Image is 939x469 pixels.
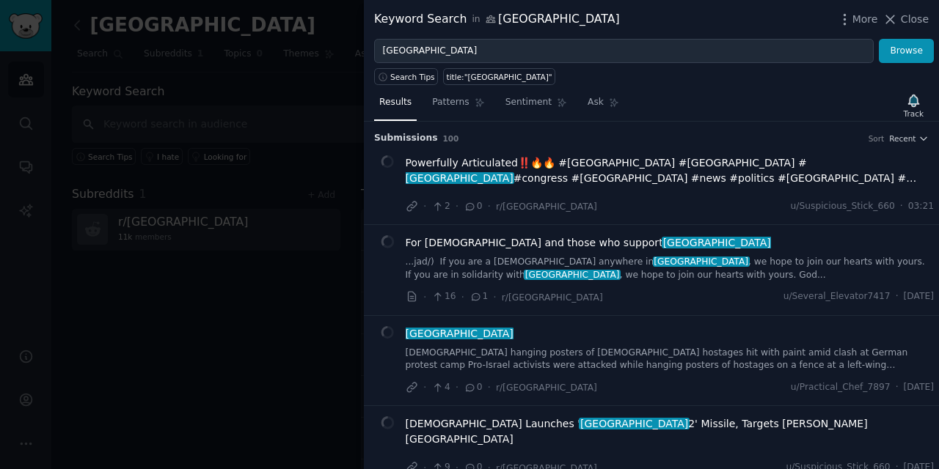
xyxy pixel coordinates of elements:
div: title:"[GEOGRAPHIC_DATA]" [447,72,552,82]
a: Powerfully Articulated‼️🔥🔥 #[GEOGRAPHIC_DATA] #[GEOGRAPHIC_DATA] #[GEOGRAPHIC_DATA]#congress #[GE... [406,155,935,186]
span: Powerfully Articulated‼️🔥🔥 #[GEOGRAPHIC_DATA] #[GEOGRAPHIC_DATA] # #congress #[GEOGRAPHIC_DATA] #... [406,155,935,186]
span: [GEOGRAPHIC_DATA] [404,328,515,339]
span: [DATE] [904,381,934,394]
span: For [DEMOGRAPHIC_DATA] and those who support [406,235,771,251]
span: u/Suspicious_Stick_660 [791,200,895,213]
span: · [896,290,899,303]
span: Submission s [374,132,438,145]
span: r/[GEOGRAPHIC_DATA] [496,202,597,212]
span: · [456,380,458,395]
span: 100 [443,134,459,143]
span: 03:21 [908,200,934,213]
span: Search Tips [390,72,435,82]
span: · [493,289,496,305]
span: [GEOGRAPHIC_DATA] [662,237,772,248]
span: · [896,381,899,394]
span: [DEMOGRAPHIC_DATA] Launches ' 2' Missile, Targets [PERSON_NAME][GEOGRAPHIC_DATA] [406,416,935,447]
a: [GEOGRAPHIC_DATA] [406,326,514,341]
span: u/Several_Elevator7417 [783,290,891,303]
div: Keyword Search [GEOGRAPHIC_DATA] [374,10,620,29]
span: 16 [431,290,456,303]
span: 0 [464,381,482,394]
a: Ask [582,91,624,121]
span: Sentiment [505,96,552,109]
span: Close [901,12,929,27]
button: Recent [889,133,929,144]
button: Browse [879,39,934,64]
span: Patterns [432,96,469,109]
a: [DEMOGRAPHIC_DATA] hanging posters of [DEMOGRAPHIC_DATA] hostages hit with paint amid clash at Ge... [406,347,935,372]
span: · [488,380,491,395]
span: · [900,200,903,213]
span: u/Practical_Chef_7897 [791,381,891,394]
div: Track [904,108,924,119]
span: [GEOGRAPHIC_DATA] [524,270,621,280]
span: [GEOGRAPHIC_DATA] [579,418,690,429]
a: ...jad/) If you are a [DEMOGRAPHIC_DATA] anywhere in[GEOGRAPHIC_DATA], we hope to join our hearts... [406,256,935,281]
span: · [423,289,426,305]
span: · [456,199,458,214]
span: [DATE] [904,290,934,303]
span: [GEOGRAPHIC_DATA] [404,172,515,184]
a: [DEMOGRAPHIC_DATA] Launches '[GEOGRAPHIC_DATA]2' Missile, Targets [PERSON_NAME][GEOGRAPHIC_DATA] [406,416,935,447]
input: Try a keyword related to your business [374,39,874,64]
span: 2 [431,200,450,213]
span: in [472,13,480,26]
span: r/[GEOGRAPHIC_DATA] [502,292,603,303]
a: For [DEMOGRAPHIC_DATA] and those who support[GEOGRAPHIC_DATA] [406,235,771,251]
button: More [837,12,878,27]
button: Search Tips [374,68,438,85]
div: Sort [869,133,885,144]
button: Close [883,12,929,27]
span: Ask [588,96,604,109]
span: Recent [889,133,916,144]
span: 1 [469,290,488,303]
a: Patterns [427,91,489,121]
span: 4 [431,381,450,394]
span: r/[GEOGRAPHIC_DATA] [496,383,597,393]
span: 0 [464,200,482,213]
a: title:"[GEOGRAPHIC_DATA]" [443,68,555,85]
a: Results [374,91,417,121]
span: · [461,289,464,305]
span: [GEOGRAPHIC_DATA] [653,256,750,267]
a: Sentiment [500,91,572,121]
button: Track [899,90,929,121]
span: More [852,12,878,27]
span: · [423,199,426,214]
span: · [423,380,426,395]
span: · [488,199,491,214]
span: Results [379,96,412,109]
